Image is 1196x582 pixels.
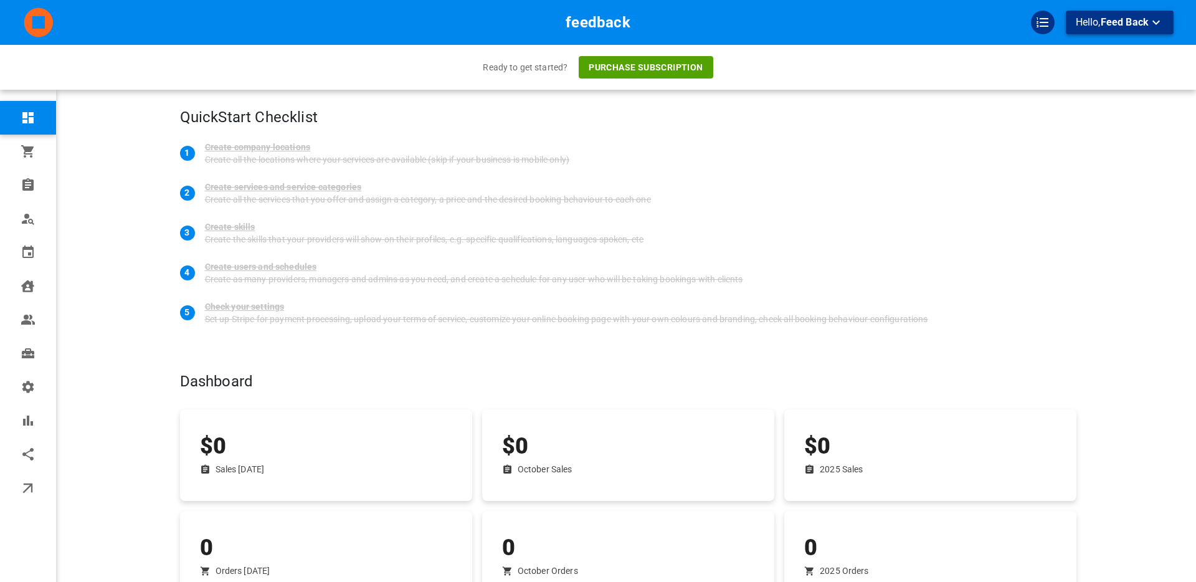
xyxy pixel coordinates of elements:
[820,463,863,476] p: 2025 Sales
[216,463,265,476] p: Sales Today
[1076,15,1164,31] p: Hello,
[180,373,919,391] h4: Dashboard
[518,463,572,476] p: October Sales
[804,535,817,561] span: 0
[502,535,515,561] span: 0
[566,11,630,34] h6: feedback
[205,193,1077,206] p: Create all the services that you offer and assign a category, a price and the desired booking beh...
[180,226,195,241] div: 3
[1066,11,1174,34] button: Hello,Feed Back
[22,7,55,38] img: company-logo
[180,305,195,320] div: 5
[1101,16,1149,28] span: Feed Back
[180,186,195,201] div: 2
[1031,11,1055,34] div: QuickStart Guide
[205,221,255,233] div: Create skills
[180,108,928,127] h4: QuickStart Checklist
[502,433,528,459] span: $0
[205,273,1077,285] p: Create as many providers, managers and admins as you need, and create a schedule for any user who...
[820,565,868,578] p: 2025 Orders
[579,56,713,79] button: Purchase subscription
[205,300,285,313] div: Check your settings
[205,141,311,153] div: Create company locations
[518,565,578,578] p: October Orders
[200,433,226,459] span: $0
[804,433,830,459] span: $0
[200,535,213,561] span: 0
[216,565,270,578] p: Orders Today
[205,181,362,193] div: Create services and service categories
[180,146,195,161] div: 1
[205,313,1077,325] p: Set up Stripe for payment processing, upload your terms of service, customize your online booking...
[205,260,317,273] div: Create users and schedules
[205,153,1077,166] p: Create all the locations where your services are available (skip if your business is mobile only)
[483,61,567,74] p: Ready to get started?
[205,233,1077,246] p: Create the skills that your providers will show on their profiles, e.g. specific qualifications, ...
[180,265,195,280] div: 4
